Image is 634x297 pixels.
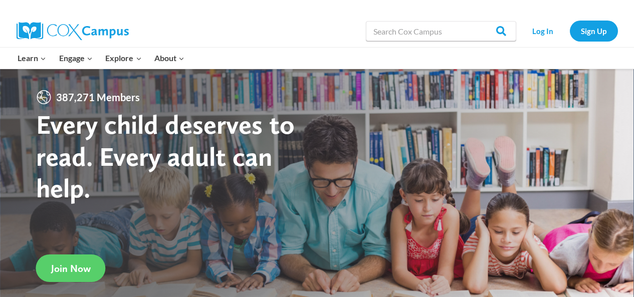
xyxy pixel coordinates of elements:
[521,21,618,41] nav: Secondary Navigation
[570,21,618,41] a: Sign Up
[12,48,191,69] nav: Primary Navigation
[154,52,184,65] span: About
[52,89,144,105] span: 387,271 Members
[36,108,295,204] strong: Every child deserves to read. Every adult can help.
[36,254,106,282] a: Join Now
[59,52,93,65] span: Engage
[366,21,516,41] input: Search Cox Campus
[18,52,46,65] span: Learn
[17,22,129,40] img: Cox Campus
[105,52,141,65] span: Explore
[521,21,565,41] a: Log In
[51,262,91,274] span: Join Now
